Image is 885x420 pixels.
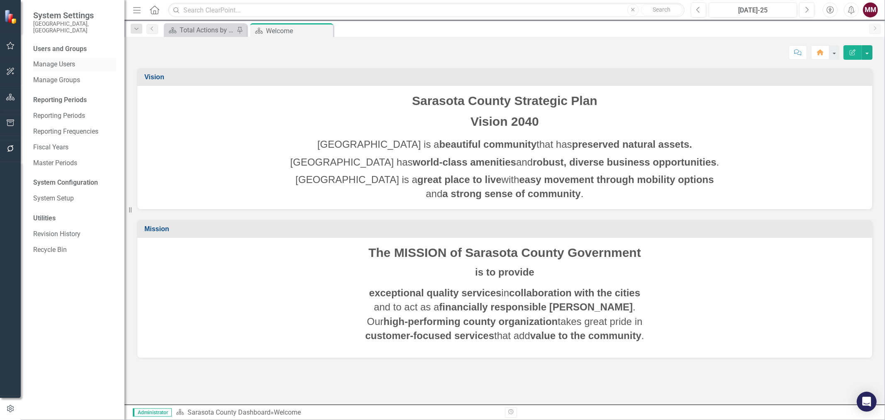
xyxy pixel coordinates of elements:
strong: value to the community [530,330,641,341]
strong: high-performing county organization [383,316,558,327]
strong: world-class amenities [413,156,516,168]
button: Search [641,4,683,16]
div: Open Intercom Messenger [857,392,877,412]
div: System Configuration [33,178,116,188]
a: Manage Groups [33,76,116,85]
div: Users and Groups [33,44,116,54]
a: System Setup [33,194,116,203]
span: Administrator [133,408,172,417]
a: Total Actions by Type [166,25,234,35]
strong: financially responsible [PERSON_NAME] [439,301,633,313]
button: [DATE]-25 [709,2,797,17]
a: Revision History [33,230,116,239]
span: in and to act as a . Our takes great pride in that add . [365,287,644,341]
button: MM [863,2,878,17]
a: Manage Users [33,60,116,69]
div: Welcome [266,26,331,36]
span: Sarasota County Strategic Plan [412,94,597,107]
strong: preserved natural assets. [572,139,692,150]
strong: beautiful community [439,139,537,150]
a: Sarasota County Dashboard [188,408,271,416]
div: Total Actions by Type [180,25,234,35]
strong: is to provide [475,266,534,278]
strong: great place to live [417,174,502,185]
span: Search [653,6,670,13]
div: [DATE]-25 [712,5,794,15]
div: Reporting Periods [33,95,116,105]
a: Fiscal Years [33,143,116,152]
span: The MISSION of Sarasota County Government [368,246,641,259]
strong: robust, diverse business opportunities [533,156,717,168]
span: [GEOGRAPHIC_DATA] is a that has [317,139,692,150]
strong: customer-focused services [365,330,494,341]
span: System Settings [33,10,116,20]
a: Reporting Periods [33,111,116,121]
span: [GEOGRAPHIC_DATA] is a with and . [295,174,714,199]
strong: a strong sense of community [442,188,580,199]
input: Search ClearPoint... [168,3,685,17]
small: [GEOGRAPHIC_DATA], [GEOGRAPHIC_DATA] [33,20,116,34]
span: [GEOGRAPHIC_DATA] has and . [290,156,719,168]
h3: Mission [144,225,868,233]
strong: exceptional quality services [369,287,502,298]
strong: collaboration with the cities [509,287,640,298]
img: ClearPoint Strategy [4,10,19,24]
a: Master Periods [33,159,116,168]
h3: Vision [144,73,868,81]
a: Reporting Frequencies [33,127,116,137]
div: » [176,408,499,418]
a: Recycle Bin [33,245,116,255]
strong: easy movement through mobility options [519,174,714,185]
div: Utilities [33,214,116,223]
span: Vision 2040 [471,115,539,128]
div: Welcome [274,408,301,416]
